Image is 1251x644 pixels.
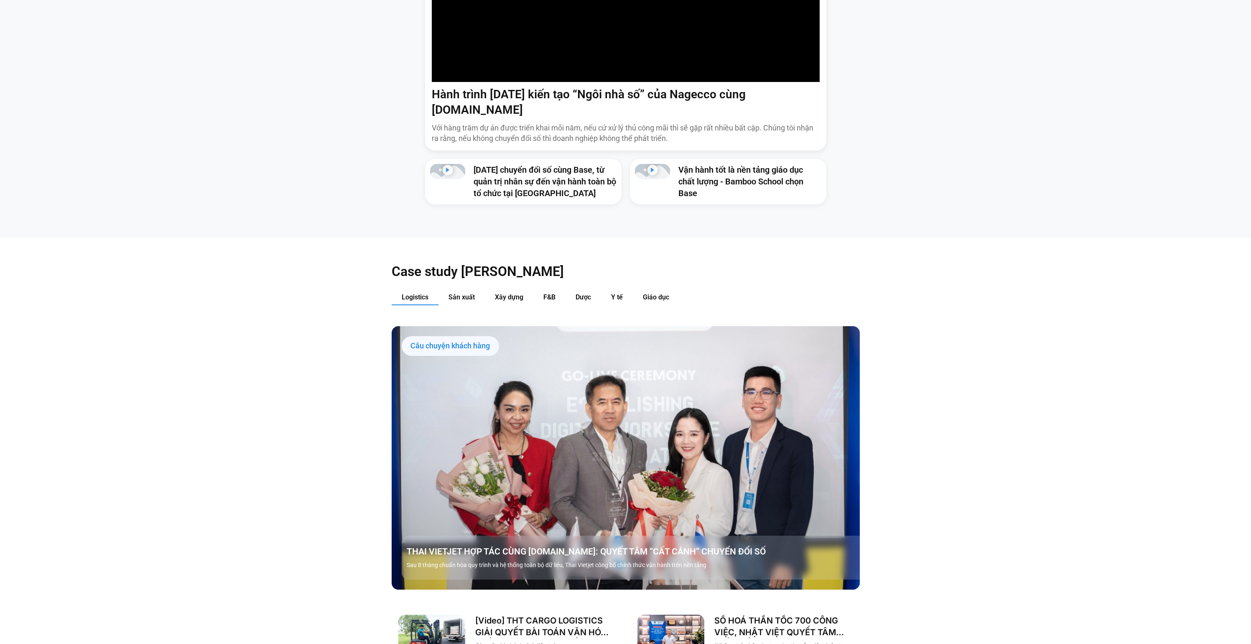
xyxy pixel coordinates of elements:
a: SỐ HOÁ THẦN TỐC 700 CÔNG VIỆC, NHẬT VIỆT QUYẾT TÂM “GẮN KẾT TÀU – BỜ” [714,615,853,638]
p: Với hàng trăm dự án được triển khai mỗi năm, nếu cứ xử lý thủ công mãi thì sẽ gặp rất nhiều bất c... [432,123,820,143]
a: [DATE] chuyển đổi số cùng Base, từ quản trị nhân sự đến vận hành toàn bộ tổ chức tại [GEOGRAPHIC_... [474,165,616,198]
span: Y tế [611,293,623,301]
div: Phát video [647,165,657,178]
span: Sản xuất [448,293,475,301]
p: Sau 8 tháng chuẩn hóa quy trình và hệ thống toàn bộ dữ liệu, Thai Vietjet công bố chính thức vận ... [407,561,865,570]
span: Giáo dục [643,293,669,301]
span: Xây dựng [495,293,523,301]
a: [Video] THT CARGO LOGISTICS GIẢI QUYẾT BÀI TOÁN VĂN HÓA NHẰM TĂNG TRƯỞNG BỀN VỮNG CÙNG BASE [475,615,614,638]
a: Vận hành tốt là nền tảng giáo dục chất lượng - Bamboo School chọn Base [678,165,803,198]
a: THAI VIETJET HỢP TÁC CÙNG [DOMAIN_NAME]: QUYẾT TÂM “CẤT CÁNH” CHUYỂN ĐỔI SỐ [407,546,865,557]
h2: Case study [PERSON_NAME] [392,263,860,280]
div: Câu chuyện khách hàng [402,336,499,356]
span: Logistics [402,293,428,301]
span: Dược [576,293,591,301]
a: Hành trình [DATE] kiến tạo “Ngôi nhà số” của Nagecco cùng [DOMAIN_NAME] [432,87,746,116]
div: Phát video [442,165,453,178]
span: F&B [543,293,555,301]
